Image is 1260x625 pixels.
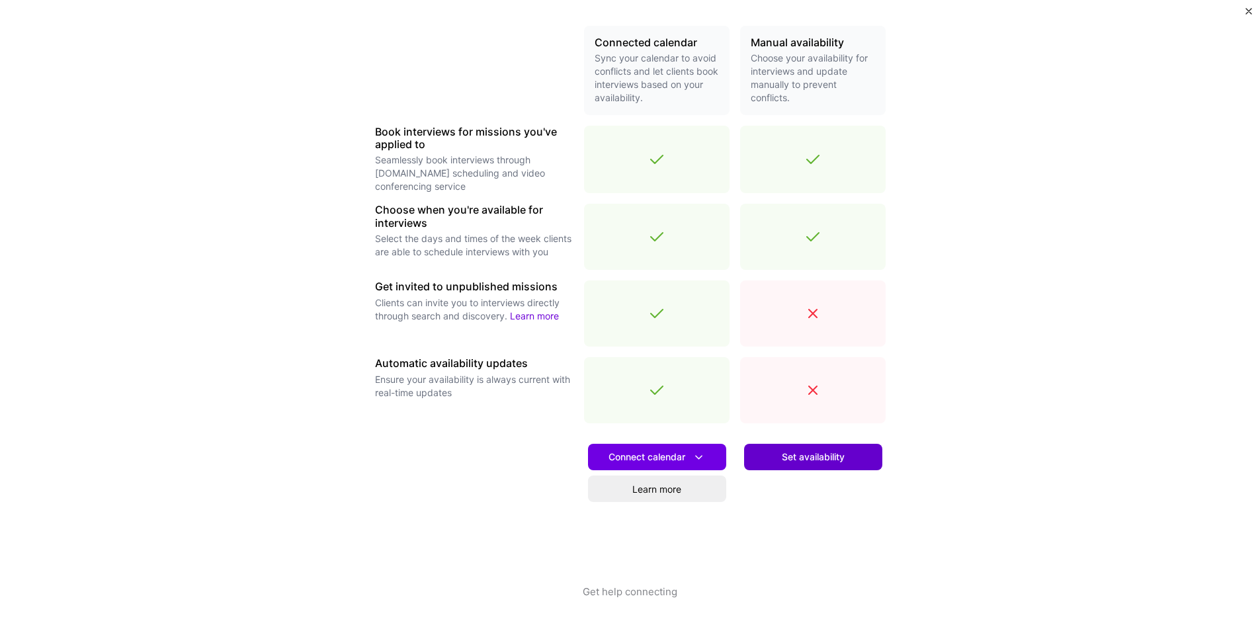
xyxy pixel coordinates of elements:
[588,476,726,502] a: Learn more
[692,450,706,464] i: icon DownArrowWhite
[595,36,719,49] h3: Connected calendar
[510,310,559,321] a: Learn more
[595,52,719,104] p: Sync your calendar to avoid conflicts and let clients book interviews based on your availability.
[375,204,573,229] h3: Choose when you're available for interviews
[375,296,573,323] p: Clients can invite you to interviews directly through search and discovery.
[375,357,573,370] h3: Automatic availability updates
[588,444,726,470] button: Connect calendar
[609,450,706,464] span: Connect calendar
[751,36,875,49] h3: Manual availability
[782,450,845,464] span: Set availability
[744,444,882,470] button: Set availability
[1245,8,1252,22] button: Close
[375,153,573,193] p: Seamlessly book interviews through [DOMAIN_NAME] scheduling and video conferencing service
[375,126,573,151] h3: Book interviews for missions you've applied to
[375,280,573,293] h3: Get invited to unpublished missions
[751,52,875,104] p: Choose your availability for interviews and update manually to prevent conflicts.
[375,232,573,259] p: Select the days and times of the week clients are able to schedule interviews with you
[375,373,573,399] p: Ensure your availability is always current with real-time updates
[583,585,677,625] button: Get help connecting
